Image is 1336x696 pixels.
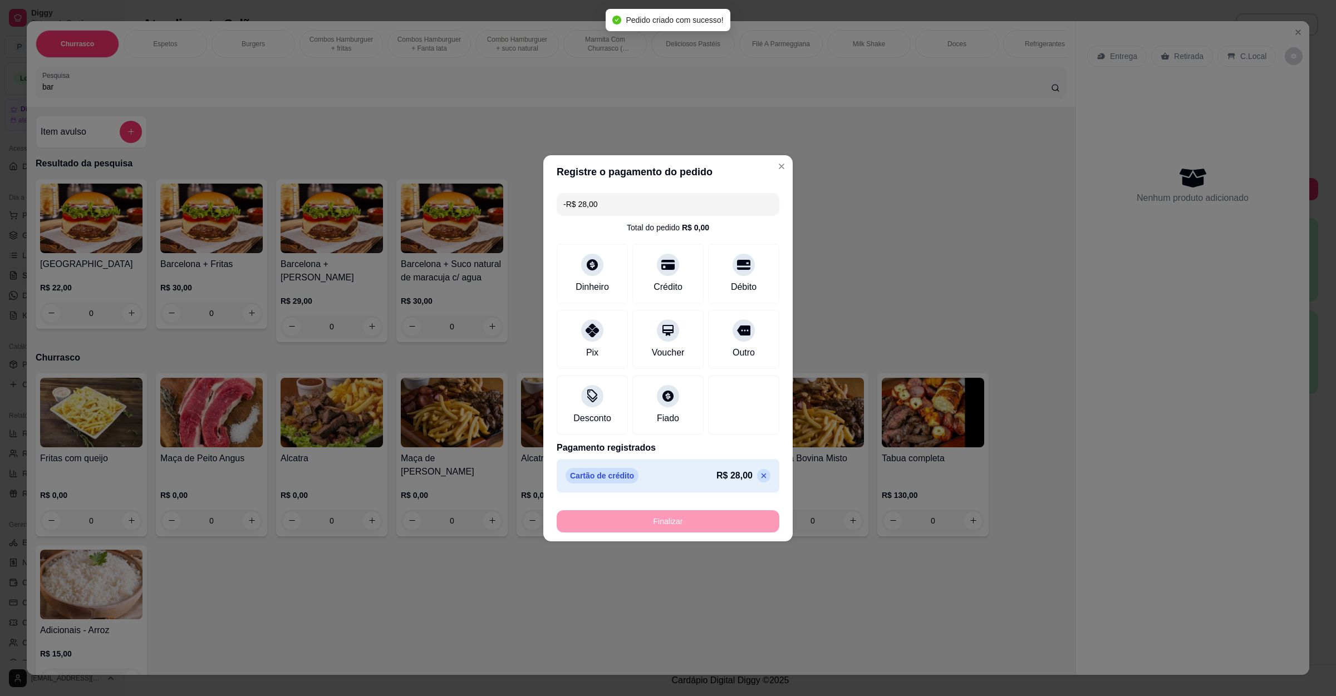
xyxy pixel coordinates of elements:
div: Outro [733,346,755,359]
button: Close [773,157,790,175]
div: R$ 0,00 [682,222,709,233]
div: Total do pedido [627,222,709,233]
p: Cartão de crédito [566,468,638,483]
input: Ex.: hambúrguer de cordeiro [563,193,773,215]
div: Voucher [652,346,685,359]
div: Crédito [654,280,682,294]
span: Pedido criado com sucesso! [626,16,723,24]
div: Fiado [657,412,679,425]
p: R$ 28,00 [716,469,753,482]
div: Dinheiro [576,280,609,294]
div: Pix [586,346,598,359]
span: check-circle [612,16,621,24]
div: Débito [731,280,757,294]
p: Pagamento registrados [557,441,779,455]
div: Desconto [573,412,611,425]
header: Registre o pagamento do pedido [543,155,793,189]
